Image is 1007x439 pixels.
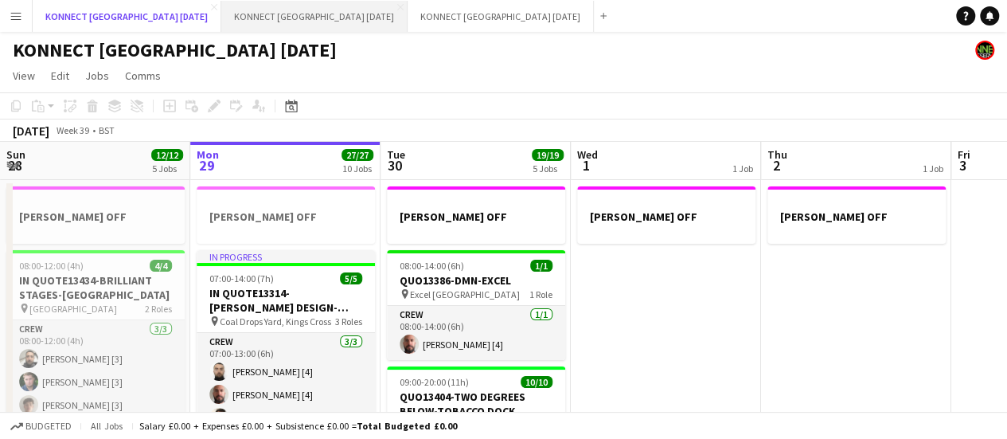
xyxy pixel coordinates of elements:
[400,376,469,388] span: 09:00-20:00 (11h)
[575,156,598,174] span: 1
[197,333,375,433] app-card-role: Crew3/307:00-13:00 (6h)[PERSON_NAME] [4][PERSON_NAME] [4]Remi de Lausun [4]
[410,288,520,300] span: Excel [GEOGRAPHIC_DATA]
[530,260,552,272] span: 1/1
[13,38,337,62] h1: KONNECT [GEOGRAPHIC_DATA] [DATE]
[767,186,946,244] app-job-card: [PERSON_NAME] OFF
[25,421,72,432] span: Budgeted
[45,65,76,86] a: Edit
[387,273,565,288] h3: QUO13386-DMN-EXCEL
[6,65,41,86] a: View
[408,1,594,32] button: KONNECT [GEOGRAPHIC_DATA] [DATE]
[387,250,565,360] app-job-card: 08:00-14:00 (6h)1/1QUO13386-DMN-EXCEL Excel [GEOGRAPHIC_DATA]1 RoleCrew1/108:00-14:00 (6h)[PERSON...
[577,186,755,244] app-job-card: [PERSON_NAME] OFF
[577,210,755,224] h3: [PERSON_NAME] OFF
[335,316,362,327] span: 3 Roles
[79,65,115,86] a: Jobs
[387,210,565,224] h3: [PERSON_NAME] OFF
[6,147,25,162] span: Sun
[532,149,564,161] span: 19/19
[387,306,565,360] app-card-role: Crew1/108:00-14:00 (6h)[PERSON_NAME] [4]
[387,186,565,244] app-job-card: [PERSON_NAME] OFF
[342,163,373,174] div: 10 Jobs
[197,210,375,224] h3: [PERSON_NAME] OFF
[767,210,946,224] h3: [PERSON_NAME] OFF
[29,303,117,315] span: [GEOGRAPHIC_DATA]
[197,186,375,244] app-job-card: [PERSON_NAME] OFF
[13,69,35,83] span: View
[197,286,375,315] h3: IN QUOTE13314-[PERSON_NAME] DESIGN-KINGS CROSS
[732,163,753,174] div: 1 Job
[975,41,994,60] app-user-avatar: Konnect 24hr EMERGENCY NR*
[125,69,161,83] span: Comms
[19,260,84,272] span: 08:00-12:00 (4h)
[99,124,115,136] div: BST
[51,69,69,83] span: Edit
[529,288,552,300] span: 1 Role
[400,260,464,272] span: 08:00-14:00 (6h)
[6,273,185,302] h3: IN QUOTE13434-BRILLIANT STAGES-[GEOGRAPHIC_DATA]
[765,156,787,174] span: 2
[209,272,274,284] span: 07:00-14:00 (7h)
[221,1,408,32] button: KONNECT [GEOGRAPHIC_DATA] [DATE]
[4,156,25,174] span: 28
[6,320,185,421] app-card-role: Crew3/308:00-12:00 (4h)[PERSON_NAME] [3][PERSON_NAME] [3][PERSON_NAME] [3]
[13,123,49,139] div: [DATE]
[958,147,970,162] span: Fri
[8,417,74,435] button: Budgeted
[145,303,172,315] span: 2 Roles
[521,376,552,388] span: 10/10
[533,163,563,174] div: 5 Jobs
[387,147,405,162] span: Tue
[767,147,787,162] span: Thu
[152,163,182,174] div: 5 Jobs
[6,186,185,244] app-job-card: [PERSON_NAME] OFF
[577,147,598,162] span: Wed
[340,272,362,284] span: 5/5
[194,156,219,174] span: 29
[33,1,221,32] button: KONNECT [GEOGRAPHIC_DATA] [DATE]
[119,65,167,86] a: Comms
[387,390,565,418] h3: QUO13404-TWO DEGREES BELOW-TOBACCO DOCK
[384,156,405,174] span: 30
[88,420,126,432] span: All jobs
[150,260,172,272] span: 4/4
[53,124,92,136] span: Week 39
[955,156,970,174] span: 3
[6,210,185,224] h3: [PERSON_NAME] OFF
[342,149,373,161] span: 27/27
[197,250,375,263] div: In progress
[85,69,109,83] span: Jobs
[197,147,219,162] span: Mon
[923,163,943,174] div: 1 Job
[139,420,457,432] div: Salary £0.00 + Expenses £0.00 + Subsistence £0.00 =
[220,316,331,327] span: Coal Drops Yard, Kings Cross
[151,149,183,161] span: 12/12
[357,420,457,432] span: Total Budgeted £0.00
